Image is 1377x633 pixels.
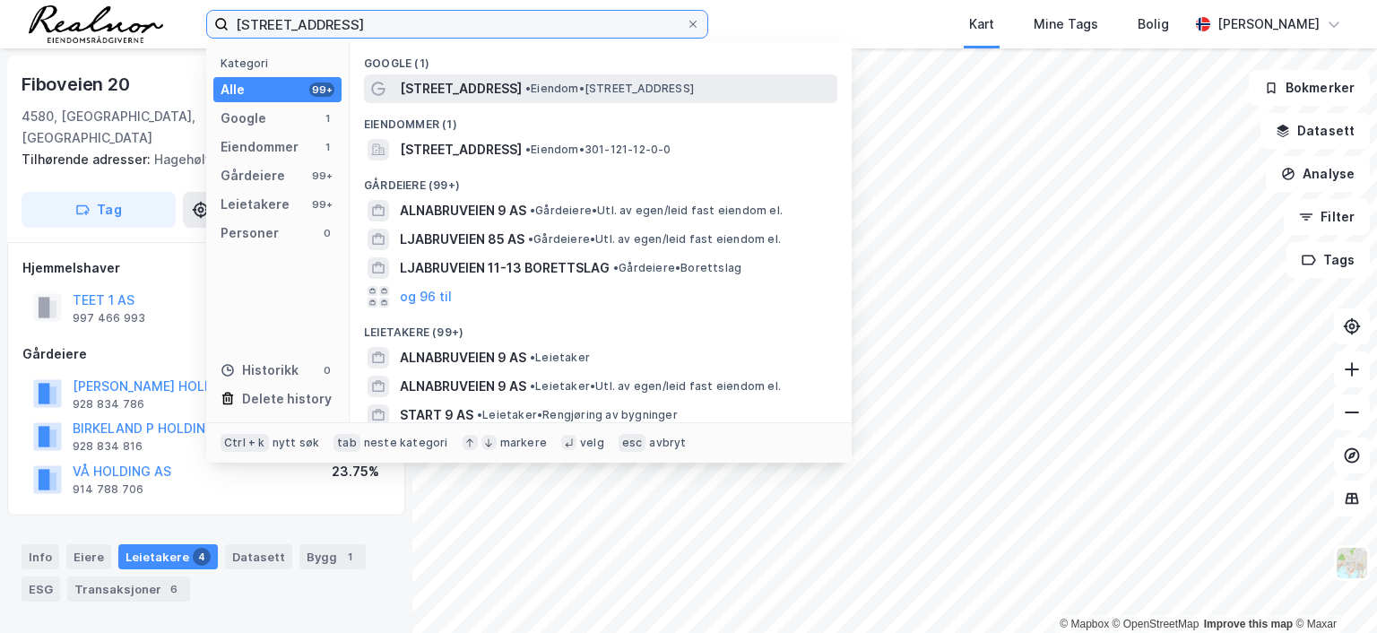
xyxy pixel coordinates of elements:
[73,439,143,454] div: 928 834 816
[299,544,366,569] div: Bygg
[477,408,678,422] span: Leietaker • Rengjøring av bygninger
[1266,156,1370,192] button: Analyse
[530,351,590,365] span: Leietaker
[400,286,452,308] button: og 96 til
[525,82,531,95] span: •
[1335,546,1369,580] img: Z
[400,229,524,250] span: LJABRUVEIEN 85 AS
[165,580,183,598] div: 6
[477,408,482,421] span: •
[350,164,852,196] div: Gårdeiere (99+)
[225,544,292,569] div: Datasett
[320,140,334,154] div: 1
[22,149,377,170] div: Hagehølveien 4
[273,436,320,450] div: nytt søk
[400,78,522,100] span: [STREET_ADDRESS]
[193,548,211,566] div: 4
[1287,547,1377,633] div: Kontrollprogram for chat
[400,257,610,279] span: LJABRUVEIEN 11-13 BORETTSLAG
[969,13,994,35] div: Kart
[350,103,852,135] div: Eiendommer (1)
[22,343,390,365] div: Gårdeiere
[118,544,218,569] div: Leietakere
[22,192,176,228] button: Tag
[221,434,269,452] div: Ctrl + k
[613,261,741,275] span: Gårdeiere • Borettslag
[221,194,290,215] div: Leietakere
[332,461,379,482] div: 23.75%
[1287,547,1377,633] iframe: Chat Widget
[309,82,334,97] div: 99+
[530,204,535,217] span: •
[73,311,145,325] div: 997 466 993
[525,143,671,157] span: Eiendom • 301-121-12-0-0
[29,5,163,43] img: realnor-logo.934646d98de889bb5806.png
[1286,242,1370,278] button: Tags
[22,70,134,99] div: Fiboveien 20
[221,79,245,100] div: Alle
[320,226,334,240] div: 0
[309,197,334,212] div: 99+
[1217,13,1320,35] div: [PERSON_NAME]
[364,436,448,450] div: neste kategori
[649,436,686,450] div: avbryt
[1113,618,1199,630] a: OpenStreetMap
[67,577,190,602] div: Transaksjoner
[350,311,852,343] div: Leietakere (99+)
[530,204,783,218] span: Gårdeiere • Utl. av egen/leid fast eiendom el.
[66,544,111,569] div: Eiere
[528,232,781,247] span: Gårdeiere • Utl. av egen/leid fast eiendom el.
[73,397,144,412] div: 928 834 786
[1138,13,1169,35] div: Bolig
[1060,618,1109,630] a: Mapbox
[530,351,535,364] span: •
[73,482,143,497] div: 914 788 706
[221,360,299,381] div: Historikk
[528,232,533,246] span: •
[619,434,646,452] div: esc
[400,347,526,369] span: ALNABRUVEIEN 9 AS
[1260,113,1370,149] button: Datasett
[320,363,334,377] div: 0
[221,165,285,186] div: Gårdeiere
[400,139,522,160] span: [STREET_ADDRESS]
[341,548,359,566] div: 1
[22,257,390,279] div: Hjemmelshaver
[400,404,473,426] span: START 9 AS
[22,577,60,602] div: ESG
[1284,199,1370,235] button: Filter
[221,222,279,244] div: Personer
[22,106,295,149] div: 4580, [GEOGRAPHIC_DATA], [GEOGRAPHIC_DATA]
[613,261,619,274] span: •
[580,436,604,450] div: velg
[1204,618,1293,630] a: Improve this map
[229,11,686,38] input: Søk på adresse, matrikkel, gårdeiere, leietakere eller personer
[500,436,547,450] div: markere
[525,82,694,96] span: Eiendom • [STREET_ADDRESS]
[221,136,299,158] div: Eiendommer
[525,143,531,156] span: •
[221,56,342,70] div: Kategori
[320,111,334,126] div: 1
[350,42,852,74] div: Google (1)
[22,544,59,569] div: Info
[400,376,526,397] span: ALNABRUVEIEN 9 AS
[530,379,535,393] span: •
[221,108,266,129] div: Google
[309,169,334,183] div: 99+
[1034,13,1098,35] div: Mine Tags
[242,388,332,410] div: Delete history
[400,200,526,221] span: ALNABRUVEIEN 9 AS
[1249,70,1370,106] button: Bokmerker
[530,379,781,394] span: Leietaker • Utl. av egen/leid fast eiendom el.
[22,152,154,167] span: Tilhørende adresser:
[333,434,360,452] div: tab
